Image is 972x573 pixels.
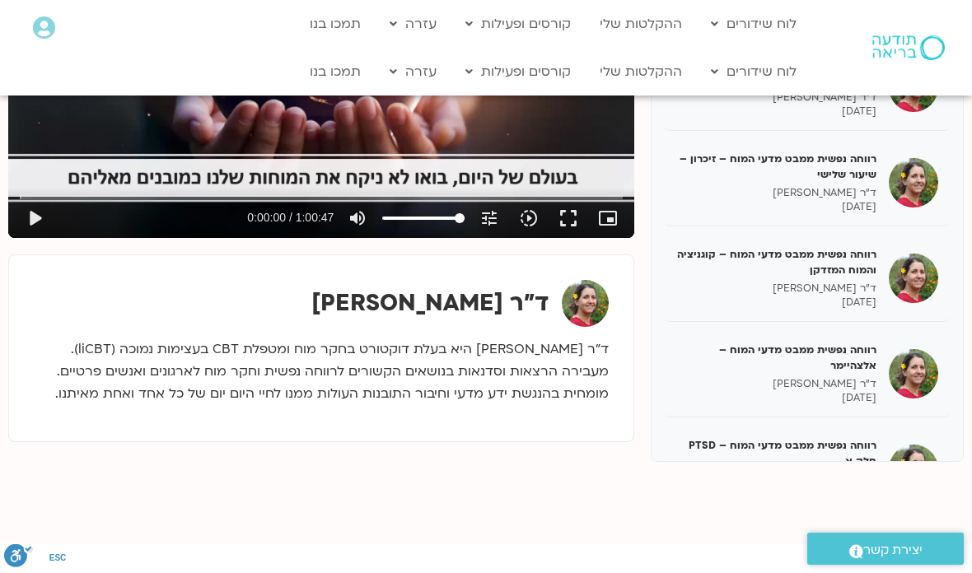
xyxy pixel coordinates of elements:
h5: רווחה נפשית ממבט מדעי המוח – PTSD חלק א [676,438,876,468]
p: ד"ר [PERSON_NAME] [676,282,876,296]
a: תמכו בנו [301,8,369,40]
a: תמכו בנו [301,56,369,87]
a: עזרה [381,56,445,87]
img: רווחה נפשית ממבט מדעי המוח – זיכרון – שיעור שלישי [889,158,938,207]
p: [DATE] [676,296,876,310]
h5: רווחה נפשית ממבט מדעי המוח – אלצהיימר [676,342,876,372]
strong: ד"ר [PERSON_NAME] [311,287,549,319]
p: [DATE] [676,105,876,119]
p: ד"ר [PERSON_NAME] [676,186,876,200]
img: רווחה נפשית ממבט מדעי המוח – אלצהיימר [889,349,938,398]
img: ד"ר נועה אלבלדה [562,280,609,327]
h5: רווחה נפשית ממבט מדעי המוח – קוגניציה והמוח המזדקן [676,247,876,277]
p: [DATE] [676,391,876,405]
a: ההקלטות שלי [591,56,690,87]
img: רווחה נפשית ממבט מדעי המוח – PTSD חלק א [889,445,938,494]
a: קורסים ופעילות [457,56,579,87]
img: תודעה בריאה [872,35,945,60]
a: עזרה [381,8,445,40]
span: יצירת קשר [863,539,923,561]
a: יצירת קשר [807,533,964,565]
p: ד"ר [PERSON_NAME] [676,91,876,105]
a: קורסים ופעילות [457,8,579,40]
h5: רווחה נפשית ממבט מדעי המוח – זיכרון – שיעור שלישי [676,151,876,181]
img: רווחה נפשית ממבט מדעי המוח – קוגניציה והמוח המזדקן [889,254,938,303]
p: ד״ר [PERSON_NAME] היא בעלת דוקטורט בחקר מוח ומטפלת CBT בעצימות נמוכה (liCBT). מעבירה הרצאות וסדנא... [34,338,609,405]
a: ההקלטות שלי [591,8,690,40]
p: [DATE] [676,200,876,214]
a: לוח שידורים [703,8,805,40]
p: ד"ר [PERSON_NAME] [676,377,876,391]
a: לוח שידורים [703,56,805,87]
